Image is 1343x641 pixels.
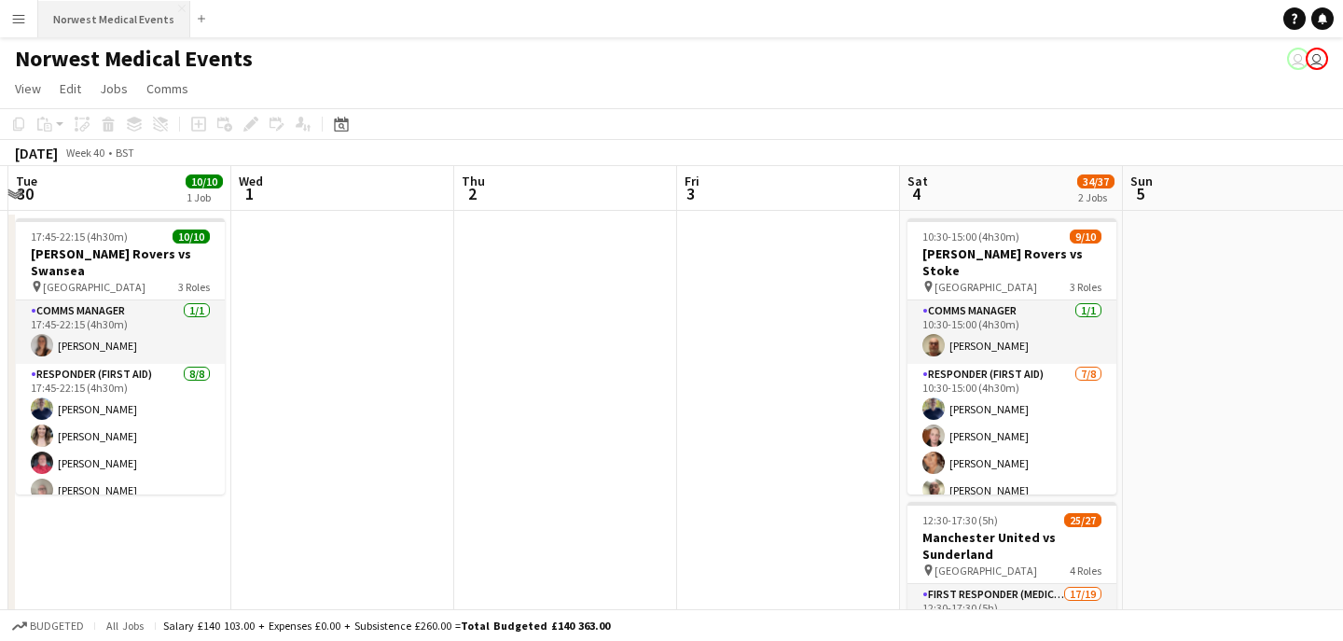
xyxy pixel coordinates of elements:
[139,77,196,101] a: Comms
[462,173,485,189] span: Thu
[1070,280,1101,294] span: 3 Roles
[685,173,699,189] span: Fri
[186,174,223,188] span: 10/10
[92,77,135,101] a: Jobs
[163,619,610,633] div: Salary £140 103.00 + Expenses £0.00 + Subsistence £260.00 =
[905,183,928,204] span: 4
[922,513,998,527] span: 12:30-17:30 (5h)
[178,280,210,294] span: 3 Roles
[187,190,222,204] div: 1 Job
[236,183,263,204] span: 1
[100,80,128,97] span: Jobs
[146,80,188,97] span: Comms
[935,280,1037,294] span: [GEOGRAPHIC_DATA]
[907,529,1116,563] h3: Manchester United vs Sunderland
[52,77,89,101] a: Edit
[922,230,1019,244] span: 10:30-15:00 (4h30m)
[16,218,225,495] app-job-card: 17:45-22:15 (4h30m)10/10[PERSON_NAME] Rovers vs Swansea [GEOGRAPHIC_DATA]3 RolesComms Manager1/11...
[9,616,87,636] button: Budgeted
[1128,183,1153,204] span: 5
[43,280,145,294] span: [GEOGRAPHIC_DATA]
[13,183,37,204] span: 30
[907,218,1116,495] app-job-card: 10:30-15:00 (4h30m)9/10[PERSON_NAME] Rovers vs Stoke [GEOGRAPHIC_DATA]3 RolesComms Manager1/110:3...
[1130,173,1153,189] span: Sun
[682,183,699,204] span: 3
[935,564,1037,578] span: [GEOGRAPHIC_DATA]
[16,173,37,189] span: Tue
[1078,190,1114,204] div: 2 Jobs
[38,1,190,37] button: Norwest Medical Events
[60,80,81,97] span: Edit
[15,144,58,162] div: [DATE]
[1064,513,1101,527] span: 25/27
[62,146,108,160] span: Week 40
[16,300,225,364] app-card-role: Comms Manager1/117:45-22:15 (4h30m)[PERSON_NAME]
[103,619,147,633] span: All jobs
[30,620,84,633] span: Budgeted
[239,173,263,189] span: Wed
[907,300,1116,364] app-card-role: Comms Manager1/110:30-15:00 (4h30m)[PERSON_NAME]
[907,245,1116,279] h3: [PERSON_NAME] Rovers vs Stoke
[1077,174,1115,188] span: 34/37
[459,183,485,204] span: 2
[1070,230,1101,244] span: 9/10
[1070,564,1101,578] span: 4 Roles
[116,146,134,160] div: BST
[15,45,253,73] h1: Norwest Medical Events
[15,80,41,97] span: View
[7,77,48,101] a: View
[16,245,225,279] h3: [PERSON_NAME] Rovers vs Swansea
[907,173,928,189] span: Sat
[461,619,610,633] span: Total Budgeted £140 363.00
[173,230,210,244] span: 10/10
[31,230,128,244] span: 17:45-22:15 (4h30m)
[1306,48,1328,70] app-user-avatar: Rory Murphy
[1287,48,1309,70] app-user-avatar: Rory Murphy
[907,364,1116,617] app-card-role: Responder (First Aid)7/810:30-15:00 (4h30m)[PERSON_NAME][PERSON_NAME][PERSON_NAME][PERSON_NAME]
[16,364,225,617] app-card-role: Responder (First Aid)8/817:45-22:15 (4h30m)[PERSON_NAME][PERSON_NAME][PERSON_NAME][PERSON_NAME]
